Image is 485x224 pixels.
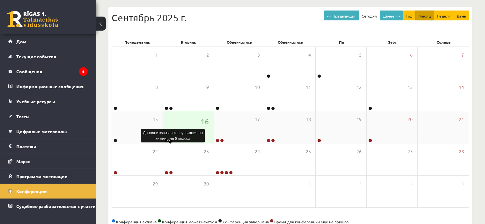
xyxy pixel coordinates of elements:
font: 4 [410,181,413,186]
font: 19 [356,116,362,122]
font: Дом [16,39,26,44]
font: Сентябрь 2025 г. [112,12,187,23]
font: 5 [359,52,362,58]
font: 10 [255,84,260,90]
a: Тесты [8,109,88,124]
font: Информационные сообщения [16,83,84,89]
font: Сегодня [362,13,377,18]
font: 6 [410,52,413,58]
font: 25 [305,148,311,154]
font: 24 [255,148,260,154]
button: Сегодня [358,11,380,21]
font: 3 [257,52,260,58]
font: Месяц [418,13,431,18]
font: Неделя [437,13,451,18]
font: Цифровые материалы [16,128,67,134]
font: 12 [356,84,362,90]
a: Рижская 1-я средняя школа заочного обучения [7,11,58,27]
a: Программа мотивации [8,169,88,184]
font: 17 [255,116,260,122]
font: Далее >> [383,13,400,18]
font: Обвенчались [227,40,252,45]
font: 16 [201,117,209,126]
button: Неделя [434,11,454,21]
font: Судебное разбирательство с участием [PERSON_NAME] [16,203,139,209]
font: Понедельник [124,40,150,45]
font: 2 [206,52,209,58]
font: 8 [155,84,158,90]
font: Пи [339,40,344,45]
font: << Предыдущая [327,13,356,18]
font: Сообщения [16,69,42,74]
font: 2 [308,181,311,186]
a: Цифровые материалы [8,124,88,139]
font: 14 [459,84,464,90]
a: Конференции [8,184,88,199]
font: 11 [305,84,311,90]
font: 15 [153,116,158,122]
font: 7 [461,52,464,58]
font: 5 [461,181,464,186]
font: Платежи [16,143,36,149]
font: 22 [153,148,158,154]
font: 4 [308,52,311,58]
button: << Предыдущая [324,11,359,21]
font: 13 [408,84,413,90]
font: 23 [204,148,209,154]
font: 18 [305,116,311,122]
button: Месяц [415,11,434,21]
a: Маркс [8,154,88,169]
font: Текущие события [16,54,56,59]
font: 28 [459,148,464,154]
font: Дополнительная консультация по химии для 8 класса [143,131,203,141]
font: 1 [257,181,260,186]
font: Учебные ресурсы [16,98,55,104]
a: Дом [8,34,88,49]
font: Тесты [16,113,30,119]
font: 20 [408,116,413,122]
a: Информационные сообщения [8,79,88,94]
font: 26 [356,148,362,154]
a: Судебное разбирательство с участием [PERSON_NAME] [8,199,88,213]
font: 6 [82,69,85,74]
font: Маркс [16,158,30,164]
font: Программа мотивации [16,173,68,179]
font: Солнце [437,40,451,45]
font: 3 [359,181,362,186]
button: Год [403,11,415,21]
font: Год [406,13,412,18]
a: Сообщения6 [8,64,88,79]
button: День [453,11,469,21]
font: 29 [153,181,158,186]
font: 9 [206,84,209,90]
font: 21 [459,116,464,122]
font: Конференции [16,188,47,194]
font: День [457,13,466,18]
button: Далее >> [380,11,403,21]
font: 27 [408,148,413,154]
a: Учебные ресурсы [8,94,88,109]
font: Вторник [180,40,196,45]
a: Текущие события [8,49,88,64]
font: 1 [155,52,158,58]
font: 30 [204,181,209,186]
font: Обвенчались [278,40,303,45]
a: Платежи [8,139,88,154]
font: Этот [388,40,397,45]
